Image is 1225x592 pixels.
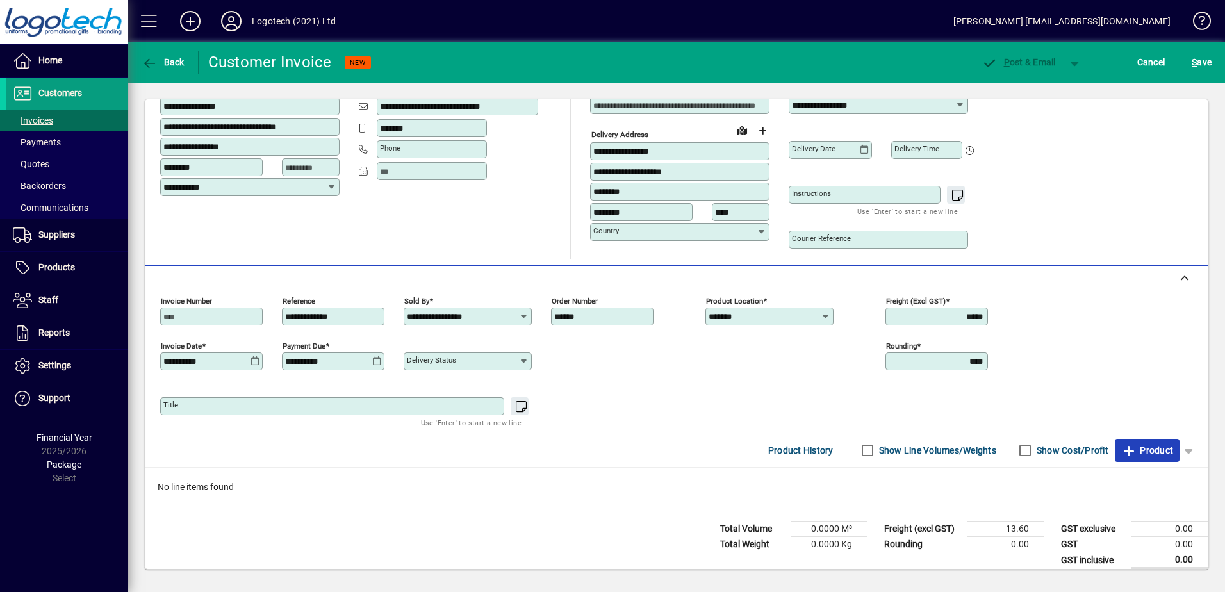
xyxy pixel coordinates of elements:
td: 0.0000 M³ [791,522,867,537]
mat-label: Phone [380,144,400,152]
a: Invoices [6,110,128,131]
a: Suppliers [6,219,128,251]
span: Customers [38,88,82,98]
mat-label: Delivery status [407,356,456,365]
a: Knowledge Base [1183,3,1209,44]
span: ave [1192,52,1212,72]
div: Customer Invoice [208,52,332,72]
a: Reports [6,317,128,349]
div: No line items found [145,468,1208,507]
span: Products [38,262,75,272]
mat-label: Sold by [404,297,429,306]
a: Home [6,45,128,77]
mat-label: Reference [283,297,315,306]
td: 0.0000 Kg [791,537,867,552]
button: Add [170,10,211,33]
button: Profile [211,10,252,33]
a: Settings [6,350,128,382]
span: Package [47,459,81,470]
td: GST exclusive [1055,522,1131,537]
span: Suppliers [38,229,75,240]
span: Back [142,57,185,67]
span: Cancel [1137,52,1165,72]
mat-label: Freight (excl GST) [886,297,946,306]
span: Invoices [13,115,53,126]
mat-label: Rounding [886,341,917,350]
button: Save [1188,51,1215,74]
td: 0.00 [967,537,1044,552]
td: Total Volume [714,522,791,537]
a: Backorders [6,175,128,197]
button: Post & Email [975,51,1062,74]
a: Products [6,252,128,284]
span: Financial Year [37,432,92,443]
span: Home [38,55,62,65]
span: Communications [13,202,88,213]
button: Cancel [1134,51,1169,74]
label: Show Line Volumes/Weights [876,444,996,457]
span: P [1004,57,1010,67]
span: Quotes [13,159,49,169]
mat-label: Invoice date [161,341,202,350]
mat-label: Title [163,400,178,409]
span: Payments [13,137,61,147]
span: Settings [38,360,71,370]
mat-label: Instructions [792,189,831,198]
a: Staff [6,284,128,317]
button: Choose address [752,120,773,141]
td: GST inclusive [1055,552,1131,568]
mat-label: Payment due [283,341,325,350]
div: [PERSON_NAME] [EMAIL_ADDRESS][DOMAIN_NAME] [953,11,1171,31]
span: Support [38,393,70,403]
td: 0.00 [1131,522,1208,537]
mat-hint: Use 'Enter' to start a new line [421,415,522,430]
mat-label: Courier Reference [792,234,851,243]
a: Support [6,382,128,415]
a: Quotes [6,153,128,175]
mat-label: Country [593,226,619,235]
span: Reports [38,327,70,338]
td: Freight (excl GST) [878,522,967,537]
span: NEW [350,58,366,67]
td: 0.00 [1131,552,1208,568]
a: Communications [6,197,128,218]
span: Backorders [13,181,66,191]
a: View on map [732,120,752,140]
button: Back [138,51,188,74]
mat-label: Invoice number [161,297,212,306]
td: Rounding [878,537,967,552]
span: ost & Email [982,57,1056,67]
mat-label: Delivery time [894,144,939,153]
span: Product [1121,440,1173,461]
mat-label: Product location [706,297,763,306]
label: Show Cost/Profit [1034,444,1108,457]
td: Total Weight [714,537,791,552]
span: Product History [768,440,834,461]
span: S [1192,57,1197,67]
button: Product History [763,439,839,462]
span: Staff [38,295,58,305]
div: Logotech (2021) Ltd [252,11,336,31]
td: GST [1055,537,1131,552]
td: 13.60 [967,522,1044,537]
mat-label: Order number [552,297,598,306]
mat-hint: Use 'Enter' to start a new line [857,204,958,218]
app-page-header-button: Back [128,51,199,74]
a: Payments [6,131,128,153]
button: Product [1115,439,1180,462]
td: 0.00 [1131,537,1208,552]
mat-label: Delivery date [792,144,835,153]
